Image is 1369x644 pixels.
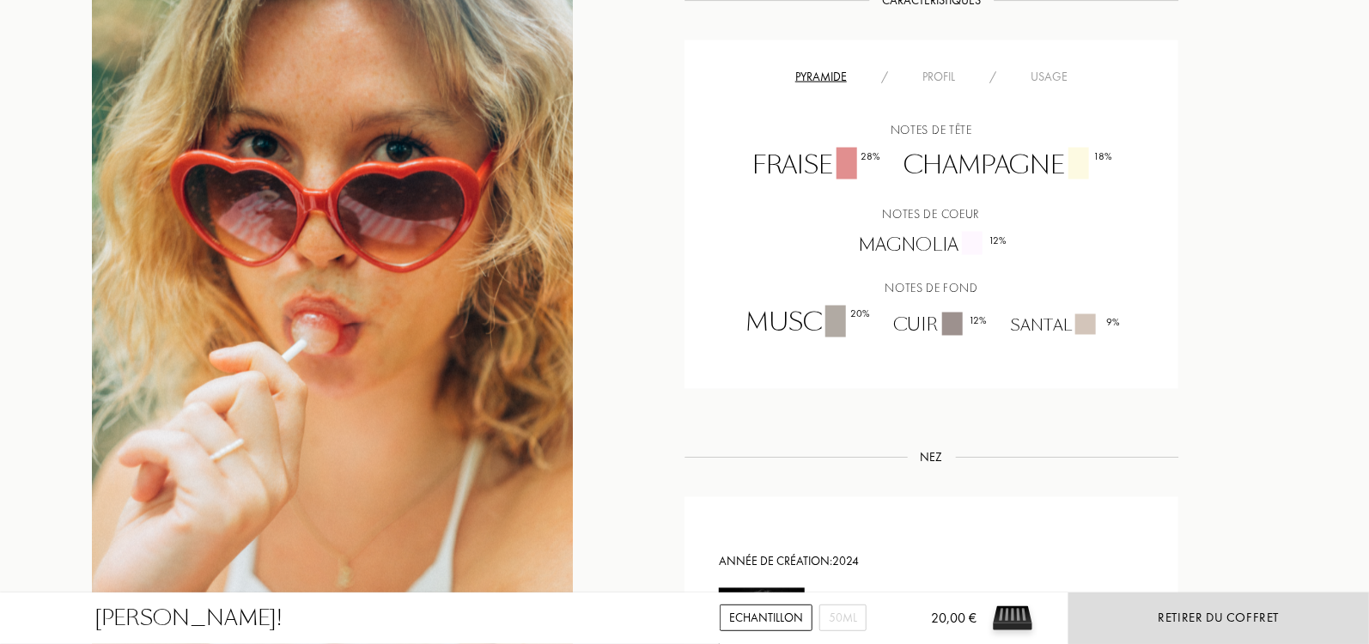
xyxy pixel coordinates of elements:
div: Musc [733,306,880,342]
div: 50mL [819,605,867,631]
div: / [972,68,1013,86]
div: 20,00 € [904,608,977,644]
div: [PERSON_NAME]! [94,603,282,634]
div: Echantillon [720,605,812,631]
div: Profil [905,68,972,86]
div: Usage [1013,68,1085,86]
div: Retirer du coffret [1159,608,1280,628]
div: Notes de coeur [697,205,1165,223]
div: Année de création: 2024 [719,553,1144,571]
div: 28 % [861,149,881,164]
div: Magnolia [846,232,1017,258]
div: Fraise [740,148,891,184]
div: Cuir [880,313,997,338]
div: Notes de fond [697,279,1165,297]
div: 9 % [1106,315,1120,331]
div: Notes de tête [697,121,1165,139]
div: 12 % [969,313,987,329]
div: 20 % [850,307,870,322]
div: 12 % [989,233,1007,248]
div: Santal [997,314,1130,337]
div: 18 % [1094,149,1113,164]
div: Pyramide [778,68,864,86]
div: / [864,68,905,86]
img: sample box sommelier du parfum [987,592,1038,644]
div: Champagne [891,148,1123,184]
